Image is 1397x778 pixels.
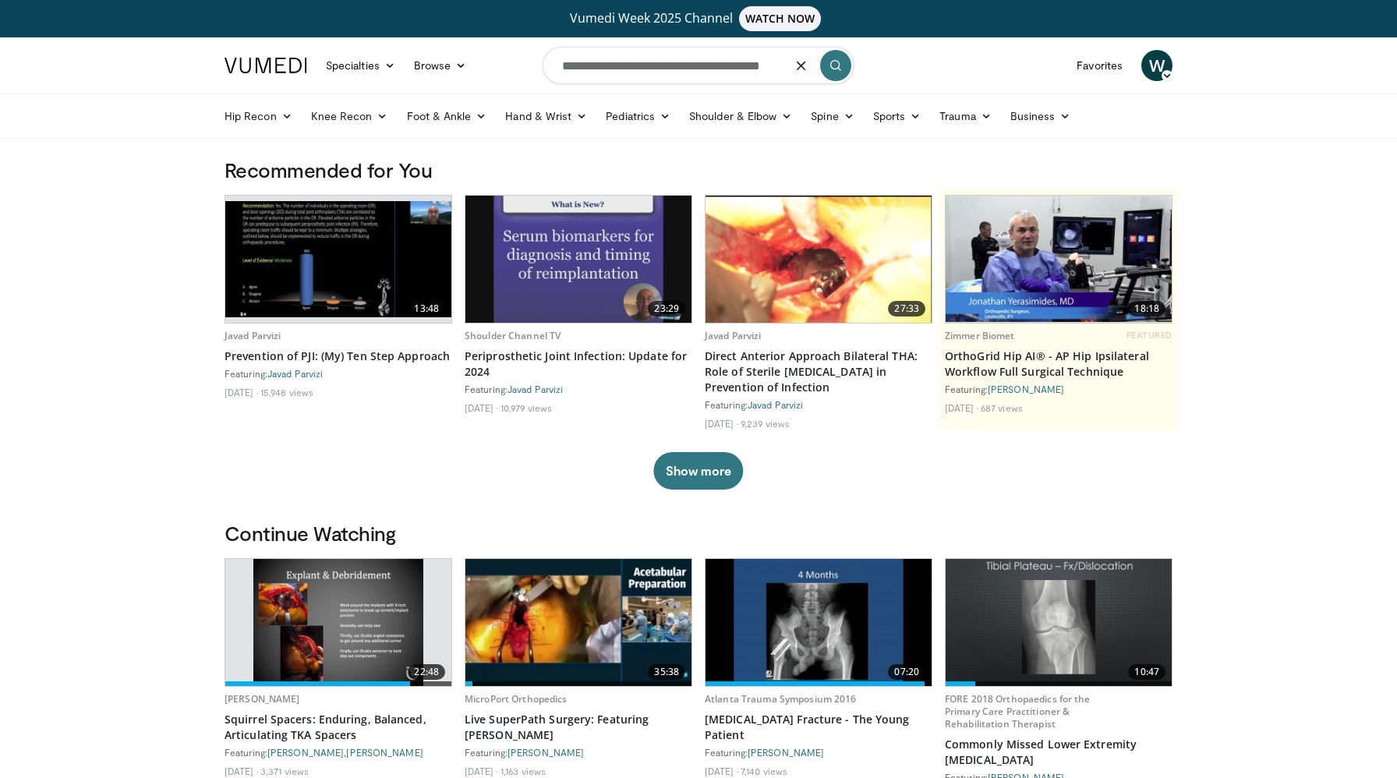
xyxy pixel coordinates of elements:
[253,559,423,686] img: 42a07a08-9996-4bcc-a6d0-8f805b00a672.620x360_q85_upscale.jpg
[225,157,1172,182] h3: Recommended for You
[653,452,743,490] button: Show more
[945,692,1091,730] a: FORE 2018 Orthopaedics for the Primary Care Practitioner & Rehabilitation Therapist
[801,101,863,132] a: Spine
[648,301,685,317] span: 23:29
[1001,101,1080,132] a: Business
[267,368,323,379] a: Javad Parvizi
[465,559,691,686] a: 35:38
[267,747,344,758] a: [PERSON_NAME]
[706,196,932,323] a: 27:33
[1128,301,1165,317] span: 18:18
[225,329,281,342] a: Javad Parvizi
[260,765,309,777] li: 3,371 views
[705,329,762,342] a: Javad Parvizi
[225,386,258,398] li: [DATE]
[946,559,1172,686] img: 4aa379b6-386c-4fb5-93ee-de5617843a87.620x360_q85_upscale.jpg
[945,329,1015,342] a: Zimmer Biomet
[648,664,685,680] span: 35:38
[225,196,451,323] a: 13:48
[946,559,1172,686] a: 10:47
[508,747,584,758] a: [PERSON_NAME]
[227,6,1170,31] a: Vumedi Week 2025 ChannelWATCH NOW
[748,399,803,410] a: Javad Parvizi
[225,367,452,380] div: Featuring:
[988,384,1064,394] a: [PERSON_NAME]
[706,196,932,323] img: 20b76134-ce20-4b38-a9d1-93da3bc1b6ca.620x360_q85_upscale.jpg
[705,692,856,706] a: Atlanta Trauma Symposium 2016
[945,348,1172,380] a: OrthoGrid Hip AI® - AP Hip Ipsilateral Workflow Full Surgical Technique
[945,737,1172,768] a: Commonly Missed Lower Extremity [MEDICAL_DATA]
[705,417,738,430] li: [DATE]
[741,765,787,777] li: 7,140 views
[741,417,790,430] li: 9,239 views
[543,47,854,84] input: Search topics, interventions
[946,196,1172,323] img: 503c3a3d-ad76-4115-a5ba-16c0230cde33.620x360_q85_upscale.jpg
[500,401,552,414] li: 10,979 views
[1128,664,1165,680] span: 10:47
[408,664,445,680] span: 22:48
[225,746,452,759] div: Featuring: ,
[215,101,302,132] a: Hip Recon
[1126,330,1172,341] span: FEATURED
[405,50,476,81] a: Browse
[1067,50,1132,81] a: Favorites
[748,747,824,758] a: [PERSON_NAME]
[508,384,563,394] a: Javad Parvizi
[302,101,398,132] a: Knee Recon
[465,559,691,686] img: b1597ee7-cf41-4585-b267-0e78d19b3be0.620x360_q85_upscale.jpg
[1141,50,1172,81] a: W
[408,301,445,317] span: 13:48
[496,101,596,132] a: Hand & Wrist
[680,101,801,132] a: Shoulder & Elbow
[465,348,692,380] a: Periprosthetic Joint Infection: Update for 2024
[705,712,932,743] a: [MEDICAL_DATA] Fracture - The Young Patient
[705,348,932,395] a: Direct Anterior Approach Bilateral THA: Role of Sterile [MEDICAL_DATA] in Prevention of Infection
[225,201,451,317] img: 300aa6cd-3a47-4862-91a3-55a981c86f57.620x360_q85_upscale.jpg
[705,398,932,411] div: Featuring:
[317,50,405,81] a: Specialties
[260,386,313,398] li: 15,948 views
[225,692,300,706] a: [PERSON_NAME]
[465,329,561,342] a: Shoulder Channel TV
[465,712,692,743] a: Live SuperPath Surgery: Featuring [PERSON_NAME]
[225,765,258,777] li: [DATE]
[739,6,822,31] span: WATCH NOW
[706,559,932,686] img: 03f733e2-1019-412d-bf01-dcb1ab054082.620x360_q85_upscale.jpg
[225,58,307,73] img: VuMedi Logo
[596,101,680,132] a: Pediatrics
[398,101,497,132] a: Foot & Ankle
[864,101,931,132] a: Sports
[225,348,452,364] a: Prevention of PJI: (My) Ten Step Approach
[465,765,498,777] li: [DATE]
[945,383,1172,395] div: Featuring:
[705,746,932,759] div: Featuring:
[705,765,738,777] li: [DATE]
[930,101,1001,132] a: Trauma
[465,692,568,706] a: MicroPort Orthopedics
[465,746,692,759] div: Featuring:
[225,559,451,686] a: 22:48
[225,521,1172,546] h3: Continue Watching
[945,401,978,414] li: [DATE]
[225,712,452,743] a: Squirrel Spacers: Enduring, Balanced, Articulating TKA Spacers
[346,747,423,758] a: [PERSON_NAME]
[465,196,691,323] img: 0305937d-4796-49c9-8ba6-7e7cbcdfebb5.620x360_q85_upscale.jpg
[946,196,1172,323] a: 18:18
[500,765,546,777] li: 1,163 views
[465,401,498,414] li: [DATE]
[888,301,925,317] span: 27:33
[706,559,932,686] a: 07:20
[981,401,1023,414] li: 687 views
[888,664,925,680] span: 07:20
[465,383,692,395] div: Featuring:
[465,196,691,323] a: 23:29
